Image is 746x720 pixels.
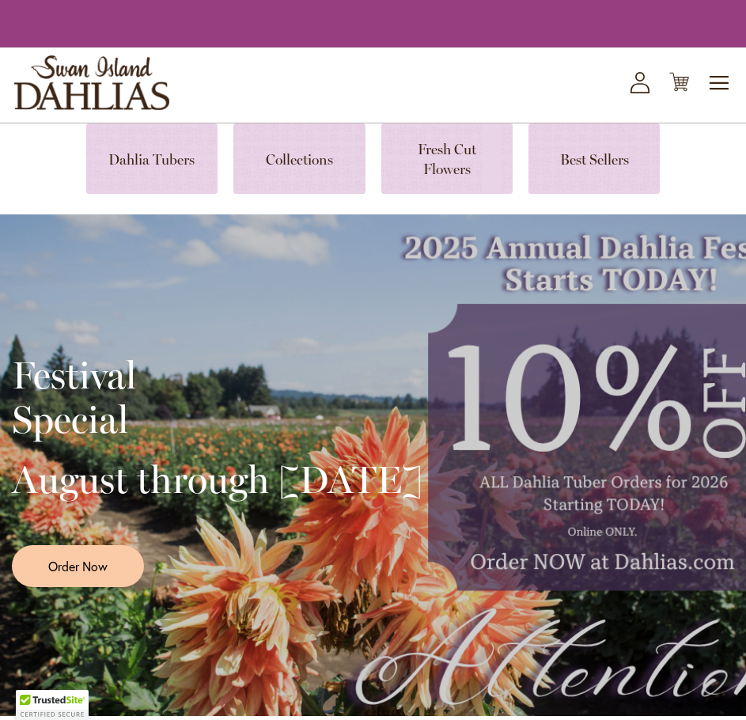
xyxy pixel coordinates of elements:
h2: Festival Special [12,353,422,441]
span: Order Now [48,557,108,575]
div: TrustedSite Certified [16,690,89,720]
a: Order Now [12,545,144,587]
a: store logo [14,55,169,110]
h2: August through [DATE] [12,457,422,502]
